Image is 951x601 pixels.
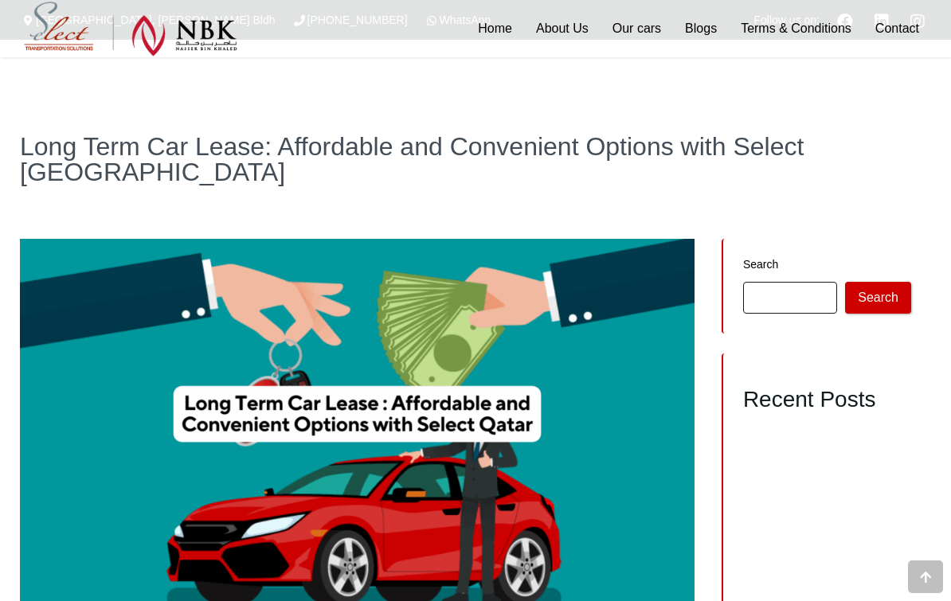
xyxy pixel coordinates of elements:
a: Unlock Comfort & Space: Rent the Maxus G10 in [GEOGRAPHIC_DATA] [DATE]! [743,552,901,587]
h2: Recent Posts [743,386,911,413]
h1: Long Term Car Lease: Affordable and Convenient Options with Select [GEOGRAPHIC_DATA] [20,134,931,185]
div: Go to top [908,560,943,593]
a: Unlock Stress-Free Travel with the #1 Car Rental Service in [GEOGRAPHIC_DATA] – Your Complete Sel... [743,490,895,548]
label: Search [743,259,911,270]
img: Select Rent a Car [24,2,237,57]
a: Conquer Every Journey with the Best SUV Rental in [GEOGRAPHIC_DATA] – Your Complete Select Rent a... [743,428,902,486]
button: Search [845,282,911,314]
